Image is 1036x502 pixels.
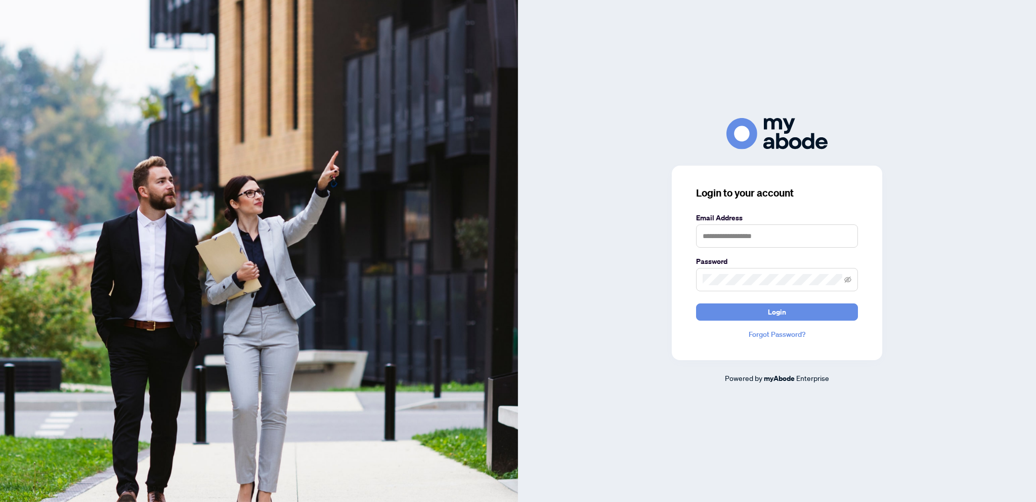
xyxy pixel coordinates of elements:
[796,373,829,382] span: Enterprise
[696,303,858,321] button: Login
[764,373,795,384] a: myAbode
[725,373,762,382] span: Powered by
[696,186,858,200] h3: Login to your account
[726,118,828,149] img: ma-logo
[768,304,786,320] span: Login
[696,256,858,267] label: Password
[696,212,858,223] label: Email Address
[844,276,851,283] span: eye-invisible
[696,329,858,340] a: Forgot Password?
